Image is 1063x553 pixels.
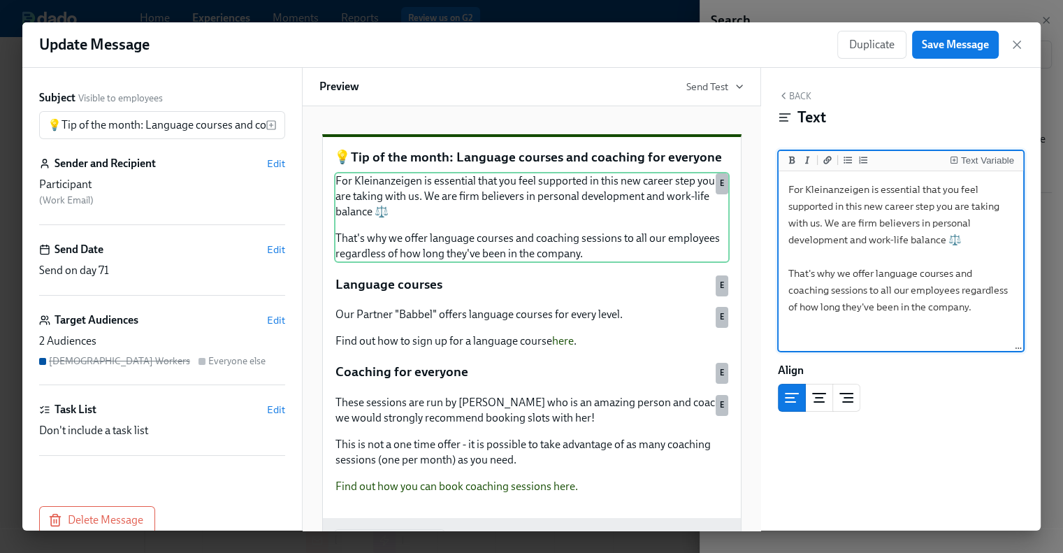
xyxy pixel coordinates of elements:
[267,313,285,327] button: Edit
[820,153,834,167] button: Add a link
[334,394,730,496] div: These sessions are run by [PERSON_NAME] who is an amazing person and coach – we would strongly re...
[716,363,728,384] div: Used by Everyone else audience
[716,307,728,328] div: Used by Everyone else audience
[838,389,855,406] svg: Right
[334,361,730,382] div: Coaching for everyoneE
[716,173,728,194] div: Used by Everyone else audience
[55,156,156,171] h6: Sender and Recipient
[716,275,728,296] div: Used by Everyone else audience
[849,38,895,52] span: Duplicate
[39,402,285,456] div: Task ListEditDon't include a task list
[800,153,814,167] button: Add italic text
[267,403,285,417] button: Edit
[49,354,190,368] div: [DEMOGRAPHIC_DATA] Workers
[39,194,94,206] span: ( Work Email )
[856,153,870,167] button: Add ordered list
[778,363,804,378] label: Align
[39,333,285,349] div: 2 Audiences
[267,157,285,171] button: Edit
[51,513,143,527] span: Delete Message
[922,38,989,52] span: Save Message
[797,107,826,128] h4: Text
[334,172,730,263] div: For Kleinanzeigen is essential that you feel supported in this new career step you are taking wit...
[39,242,285,296] div: Send DateEditSend on day 71
[961,156,1014,166] div: Text Variable
[783,389,800,406] svg: Left
[334,306,730,350] div: Our Partner "Babbel" offers language courses for every level. Find out how to sign up for a langu...
[39,90,75,106] label: Subject
[805,384,833,412] button: center aligned
[39,156,285,225] div: Sender and RecipientEditParticipant (Work Email)
[55,402,96,417] h6: Task List
[785,153,799,167] button: Add bold text
[39,177,285,192] div: Participant
[39,34,150,55] h1: Update Message
[39,506,155,534] button: Delete Message
[39,263,285,278] div: Send on day 71
[55,242,103,257] h6: Send Date
[912,31,999,59] button: Save Message
[39,423,285,438] div: Don't include a task list
[267,243,285,257] button: Edit
[686,80,744,94] button: Send Test
[334,274,730,295] div: Language coursesE
[39,313,285,385] div: Target AudiencesEdit2 Audiences[DEMOGRAPHIC_DATA] WorkersEveryone else
[837,31,906,59] button: Duplicate
[811,389,827,406] svg: Center
[55,313,138,328] h6: Target Audiences
[841,153,855,167] button: Add unordered list
[334,529,445,553] button: View your personal page
[208,354,266,368] div: Everyone else
[781,174,1020,350] textarea: For Kleinanzeigen is essential that you feel supported in this new career step you are taking wit...
[778,384,806,412] button: left aligned
[266,120,277,131] svg: Insert text variable
[832,384,860,412] button: right aligned
[778,90,811,101] button: Back
[716,395,728,416] div: Used by Everyone else audience
[947,153,1017,167] button: Insert Text Variable
[778,384,860,412] div: text alignment
[334,148,730,166] p: 💡Tip of the month: Language courses and coaching for everyone
[319,79,359,94] h6: Preview
[78,92,163,105] span: Visible to employees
